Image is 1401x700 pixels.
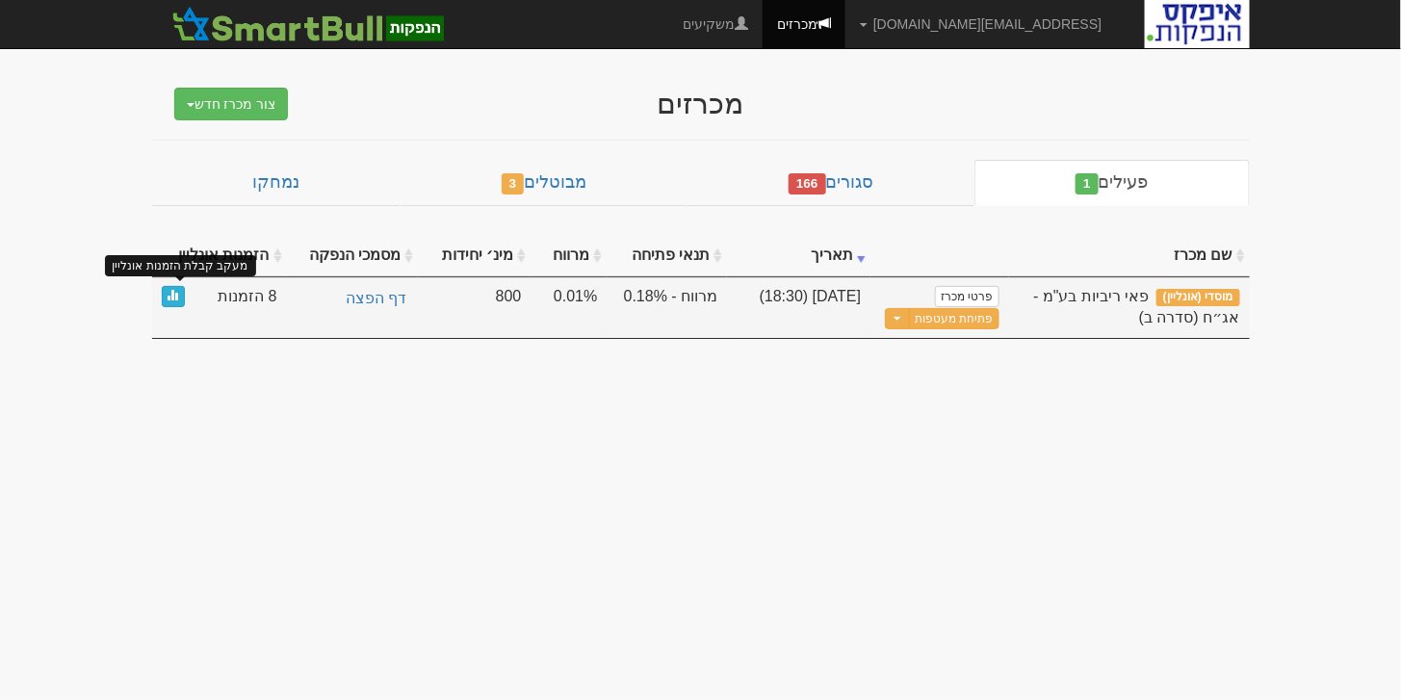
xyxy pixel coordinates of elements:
span: 8 הזמנות [218,286,276,308]
span: 1 [1076,173,1099,194]
th: מסמכי הנפקה : activate to sort column ascending [287,235,419,277]
a: נמחקו [152,160,401,206]
th: תאריך : activate to sort column ascending [727,235,870,277]
img: SmartBull Logo [167,5,450,43]
a: פעילים [974,160,1249,206]
td: מרווח - 0.18% [607,277,727,339]
span: פאי ריביות בע"מ - אג״ח (סדרה ב) [1033,288,1239,326]
span: מוסדי (אונליין) [1156,289,1240,306]
th: הזמנות אונליין : activate to sort column ascending [152,235,287,277]
td: 800 [418,277,531,339]
a: דף הפצה [297,286,409,312]
a: סגורים [688,160,974,206]
th: שם מכרז : activate to sort column ascending [1009,235,1250,277]
a: מבוטלים [401,160,688,206]
td: 0.01% [531,277,607,339]
a: פרטי מכרז [935,286,999,307]
div: מכרזים [325,88,1077,119]
th: מינ׳ יחידות : activate to sort column ascending [418,235,531,277]
button: פתיחת מעטפות [909,308,999,330]
th: מרווח : activate to sort column ascending [531,235,607,277]
td: [DATE] (18:30) [727,277,870,339]
span: 3 [502,173,525,194]
th: תנאי פתיחה : activate to sort column ascending [607,235,727,277]
button: צור מכרז חדש [174,88,289,120]
div: מעקב קבלת הזמנות אונליין [105,255,256,277]
span: 166 [789,173,826,194]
